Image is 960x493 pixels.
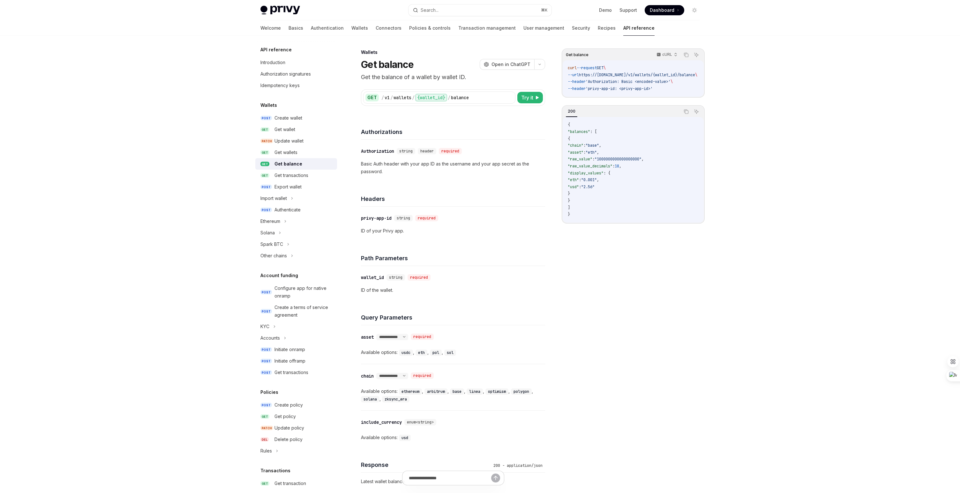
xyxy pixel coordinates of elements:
[399,349,416,356] div: ,
[260,467,290,475] h5: Transactions
[361,274,384,281] div: wallet_id
[361,49,545,55] div: Wallets
[692,107,701,116] button: Ask AI
[255,302,337,321] a: POSTCreate a terms of service agreement
[260,447,272,455] div: Rules
[597,65,604,70] span: GET
[260,240,283,248] div: Spark BTC
[485,388,508,395] code: optimism
[568,212,570,217] span: }
[568,164,612,169] span: "raw_value_decimals"
[260,403,272,408] span: POST
[458,20,516,36] a: Transaction management
[579,72,695,77] span: https://[DOMAIN_NAME]/v1/wallets/{wallet_id}/balance
[662,52,672,57] p: cURL
[255,344,337,355] a: POSTInitiate onramp
[623,20,655,36] a: API reference
[255,434,337,445] a: DELDelete policy
[467,387,485,395] div: ,
[274,126,295,133] div: Get wallet
[579,177,581,182] span: :
[523,20,564,36] a: User management
[430,350,442,356] code: pol
[671,79,673,84] span: \
[467,388,483,395] code: linea
[641,157,644,162] span: ,
[274,480,306,487] div: Get transaction
[274,206,301,214] div: Authenticate
[568,205,570,210] span: ]
[390,94,393,101] div: /
[260,208,272,212] span: POST
[274,346,305,353] div: Initiate onramp
[274,357,305,365] div: Initiate offramp
[586,143,599,148] span: "base"
[255,57,337,68] a: Introduction
[365,94,379,101] div: GET
[599,143,601,148] span: ,
[592,157,595,162] span: :
[511,388,532,395] code: polygon
[521,94,533,101] span: Try it
[361,128,545,136] h4: Authorizations
[568,198,570,203] span: }
[255,355,337,367] a: POSTInitiate offramp
[260,426,273,430] span: PATCH
[566,52,589,57] span: Get balance
[361,396,379,402] code: solana
[274,114,302,122] div: Create wallet
[568,143,583,148] span: "chain"
[361,195,545,203] h4: Headers
[255,283,337,302] a: POSTConfigure app for native onramp
[568,184,579,189] span: "usd"
[583,150,586,155] span: :
[416,349,430,356] div: ,
[361,160,545,175] p: Basic Auth header with your app ID as the username and your app secret as the password.
[255,170,337,181] a: GETGet transactions
[361,395,382,403] div: ,
[409,4,551,16] button: Search...⌘K
[695,72,697,77] span: \
[581,184,595,189] span: "2.56"
[255,399,337,411] a: POSTCreate policy
[274,424,304,432] div: Update policy
[444,350,456,356] code: sol
[260,359,272,364] span: POST
[382,396,409,402] code: zksync_era
[255,112,337,124] a: POSTCreate wallet
[566,107,577,115] div: 200
[260,162,269,166] span: GET
[491,474,500,482] button: Send message
[480,59,534,70] button: Open in ChatGPT
[568,122,570,127] span: {
[450,388,464,395] code: base
[361,254,545,262] h4: Path Parameters
[598,20,616,36] a: Recipes
[420,149,434,154] span: header
[260,252,287,260] div: Other chains
[568,129,590,134] span: "balances"
[572,20,590,36] a: Security
[274,284,333,300] div: Configure app for native onramp
[260,59,285,66] div: Introduction
[361,334,374,340] div: asset
[255,124,337,135] a: GETGet wallet
[682,51,690,59] button: Copy the contents from the code block
[407,420,434,425] span: enum<string>
[424,387,450,395] div: ,
[568,150,583,155] span: "asset"
[439,148,462,154] div: required
[399,435,411,441] code: usd
[397,216,410,221] span: string
[568,157,592,162] span: "raw_value"
[274,436,303,443] div: Delete policy
[399,149,413,154] span: string
[491,462,545,469] div: 200 - application/json
[376,20,401,36] a: Connectors
[399,388,422,395] code: ethereum
[689,5,700,15] button: Toggle dark mode
[568,191,570,196] span: }
[385,94,390,101] div: v1
[619,7,637,13] a: Support
[260,46,292,54] h5: API reference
